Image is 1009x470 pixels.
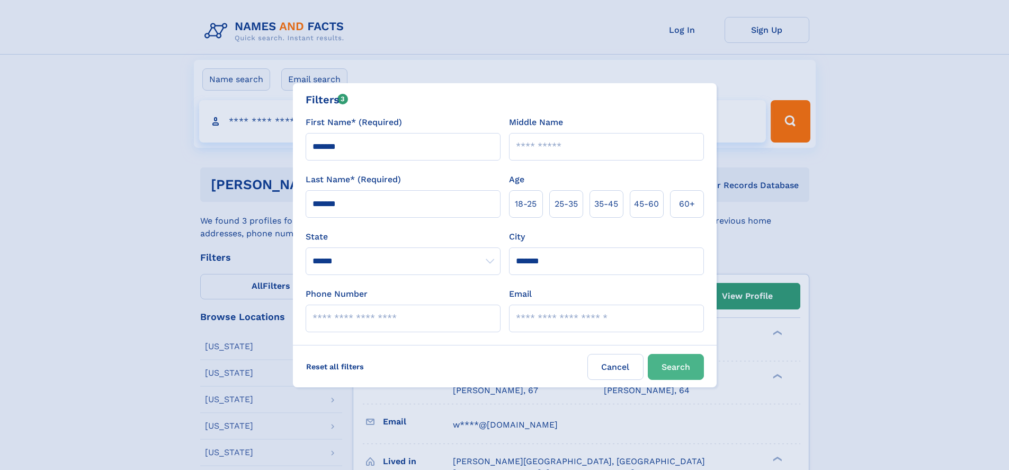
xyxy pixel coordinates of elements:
label: City [509,230,525,243]
label: Middle Name [509,116,563,129]
span: 25‑35 [555,198,578,210]
label: Email [509,288,532,300]
label: First Name* (Required) [306,116,402,129]
button: Search [648,354,704,380]
label: Cancel [587,354,644,380]
span: 18‑25 [515,198,537,210]
label: Last Name* (Required) [306,173,401,186]
div: Filters [306,92,349,108]
label: Reset all filters [299,354,371,379]
label: State [306,230,501,243]
label: Phone Number [306,288,368,300]
span: 60+ [679,198,695,210]
span: 35‑45 [594,198,618,210]
span: 45‑60 [634,198,659,210]
label: Age [509,173,524,186]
